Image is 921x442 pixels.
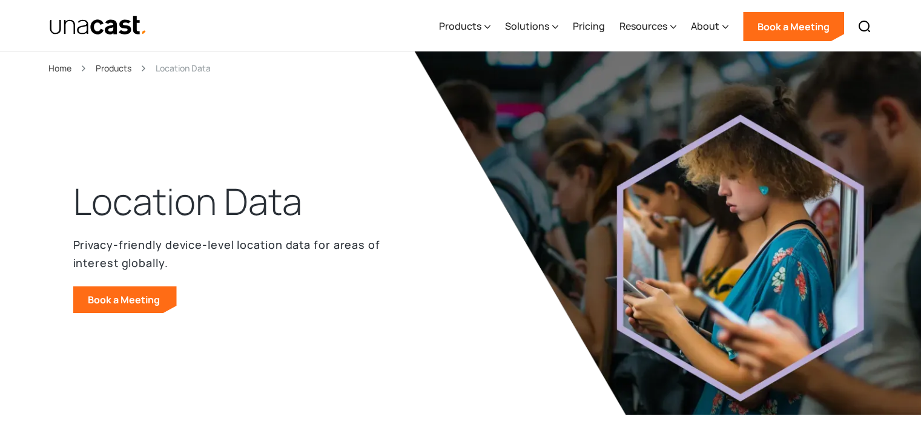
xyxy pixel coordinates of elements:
a: Pricing [573,2,605,51]
div: Solutions [505,19,549,33]
img: Search icon [857,19,872,34]
a: Products [96,61,131,75]
div: About [691,2,728,51]
div: Location Data [156,61,211,75]
h1: Location Data [73,177,302,226]
div: About [691,19,719,33]
div: Solutions [505,2,558,51]
a: Book a Meeting [73,286,177,313]
a: home [49,15,148,36]
p: Privacy-friendly device-level location data for areas of interest globally. [73,236,388,272]
div: Resources [619,19,667,33]
div: Products [439,19,481,33]
a: Book a Meeting [743,12,844,41]
div: Products [439,2,490,51]
a: Home [48,61,71,75]
img: Unacast text logo [49,15,148,36]
div: Resources [619,2,676,51]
